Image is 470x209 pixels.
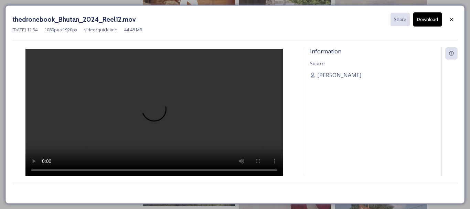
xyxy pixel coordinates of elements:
[391,13,410,26] button: Share
[413,12,442,27] button: Download
[12,14,136,24] h3: thedronebook_Bhutan_2024_Reel12.mov
[84,27,117,33] span: video/quicktime
[124,27,142,33] span: 44.48 MB
[310,48,341,55] span: Information
[12,27,38,33] span: [DATE] 12:34
[317,71,361,79] span: [PERSON_NAME]
[310,60,325,66] span: Source
[44,27,77,33] span: 1080 px x 1920 px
